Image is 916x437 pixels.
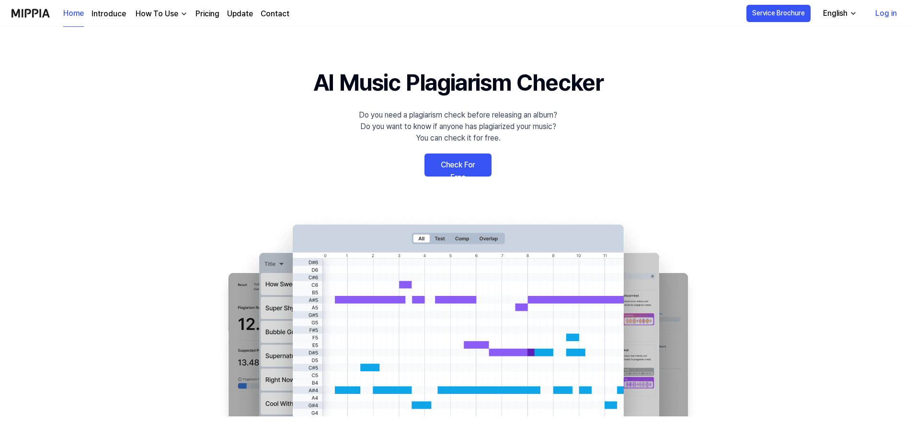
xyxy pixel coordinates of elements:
a: Introduce [92,8,126,20]
a: Home [63,0,84,27]
img: main Image [209,215,707,416]
button: How To Use [134,8,188,20]
a: Pricing [195,8,219,20]
a: Check For Free [424,154,492,177]
div: Do you need a plagiarism check before releasing an album? Do you want to know if anyone has plagi... [359,109,557,144]
a: Update [227,8,253,20]
a: Contact [261,8,289,20]
button: Service Brochure [746,5,811,22]
h1: AI Music Plagiarism Checker [313,65,603,100]
img: down [180,10,188,18]
div: How To Use [134,8,180,20]
button: English [815,4,863,23]
div: English [821,8,849,19]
